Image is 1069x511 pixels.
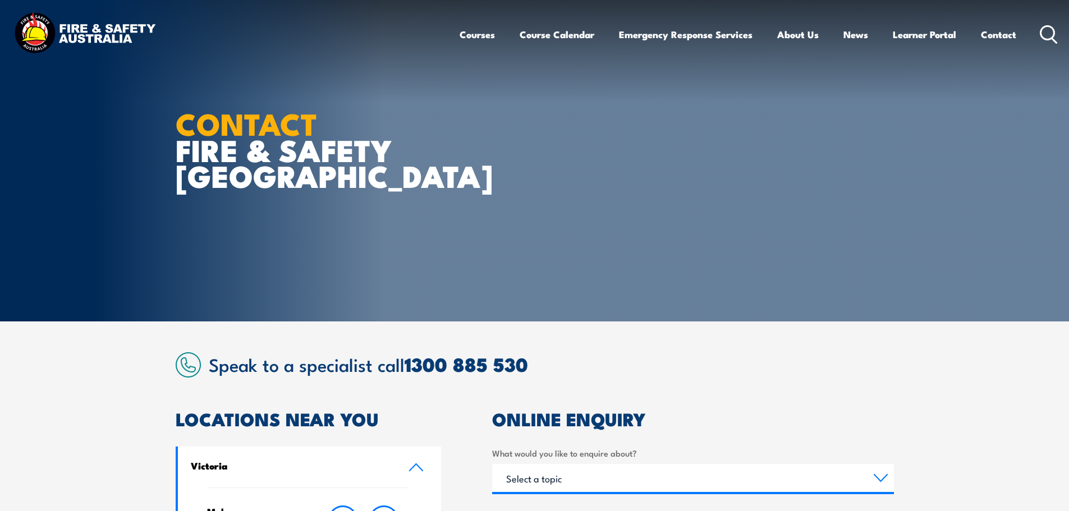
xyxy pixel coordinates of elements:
a: Victoria [178,446,442,487]
a: Emergency Response Services [619,20,753,49]
h2: LOCATIONS NEAR YOU [176,411,442,426]
h1: FIRE & SAFETY [GEOGRAPHIC_DATA] [176,110,453,188]
a: 1300 885 530 [405,349,528,379]
h2: Speak to a specialist call [209,354,894,374]
a: News [843,20,868,49]
a: Learner Portal [893,20,956,49]
a: Contact [981,20,1016,49]
a: Courses [460,20,495,49]
strong: CONTACT [176,99,318,146]
label: What would you like to enquire about? [492,446,894,459]
h4: Victoria [191,459,392,472]
a: About Us [777,20,819,49]
a: Course Calendar [520,20,594,49]
h2: ONLINE ENQUIRY [492,411,894,426]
